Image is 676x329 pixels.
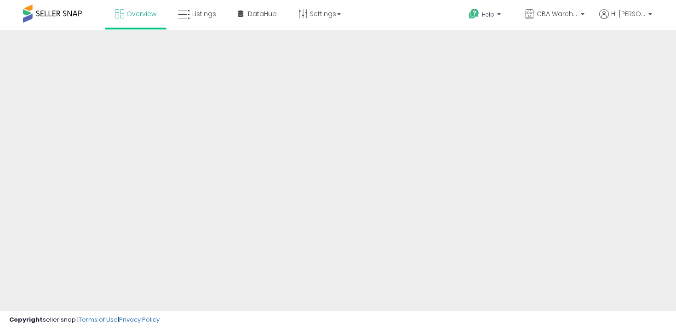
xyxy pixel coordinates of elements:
[119,315,160,324] a: Privacy Policy
[468,8,480,20] i: Get Help
[248,9,277,18] span: DataHub
[611,9,646,18] span: Hi [PERSON_NAME]
[537,9,578,18] span: CBA Warehouses
[9,316,160,324] div: seller snap | |
[9,315,43,324] strong: Copyright
[461,1,510,30] a: Help
[599,9,652,30] a: Hi [PERSON_NAME]
[79,315,118,324] a: Terms of Use
[126,9,156,18] span: Overview
[192,9,216,18] span: Listings
[482,11,494,18] span: Help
